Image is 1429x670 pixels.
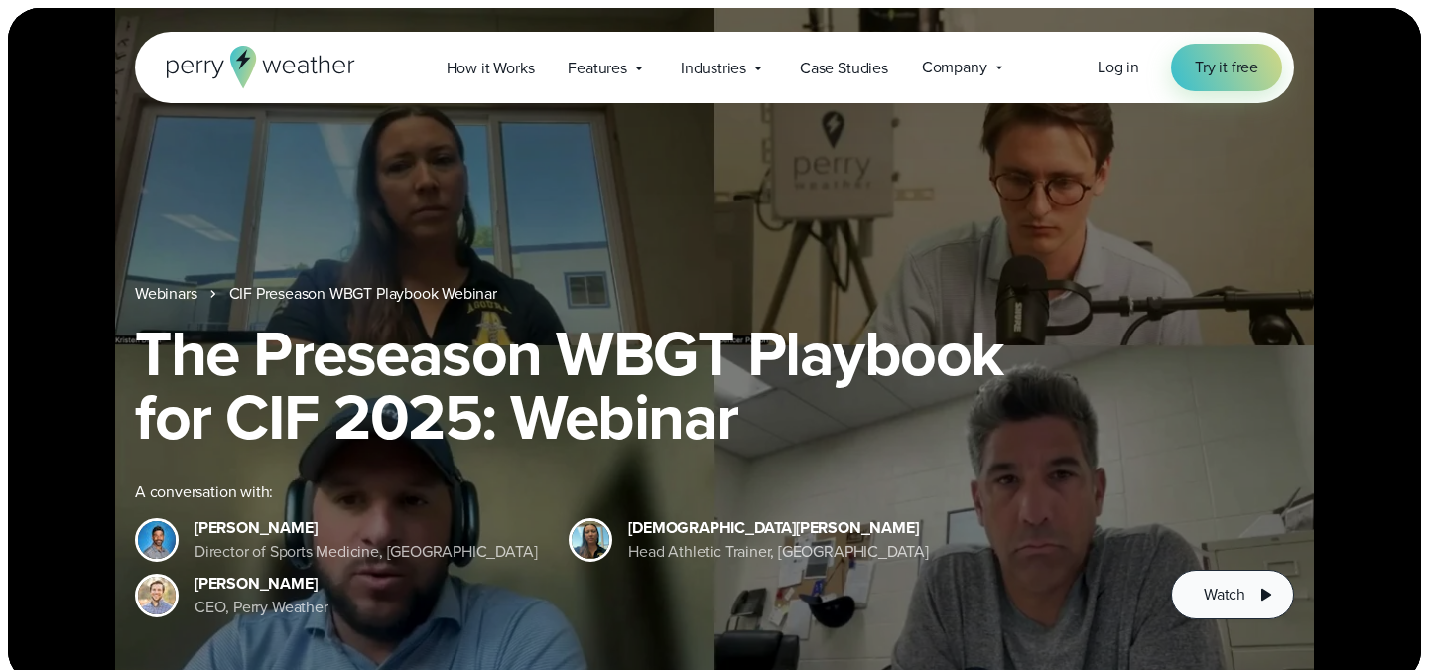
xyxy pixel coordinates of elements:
[800,57,888,80] span: Case Studies
[430,48,552,88] a: How it Works
[138,521,176,559] img: Mark Moreno Bellarmine College Prep
[1195,56,1258,79] span: Try it free
[1098,56,1139,78] span: Log in
[135,282,1294,306] nav: Breadcrumb
[572,521,609,559] img: Kristen Dizon, Agoura Hills
[1098,56,1139,79] a: Log in
[229,282,497,306] a: CIF Preseason WBGT Playbook Webinar
[195,572,328,596] div: [PERSON_NAME]
[568,57,627,80] span: Features
[681,57,746,80] span: Industries
[1204,583,1245,606] span: Watch
[628,516,928,540] div: [DEMOGRAPHIC_DATA][PERSON_NAME]
[135,322,1294,449] h1: The Preseason WBGT Playbook for CIF 2025: Webinar
[138,577,176,614] img: Colin Perry, CEO of Perry Weather
[195,540,537,564] div: Director of Sports Medicine, [GEOGRAPHIC_DATA]
[1171,44,1282,91] a: Try it free
[195,596,328,619] div: CEO, Perry Weather
[783,48,905,88] a: Case Studies
[922,56,987,79] span: Company
[1171,570,1294,619] button: Watch
[135,480,1139,504] div: A conversation with:
[447,57,535,80] span: How it Works
[195,516,537,540] div: [PERSON_NAME]
[135,282,197,306] a: Webinars
[628,540,928,564] div: Head Athletic Trainer, [GEOGRAPHIC_DATA]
